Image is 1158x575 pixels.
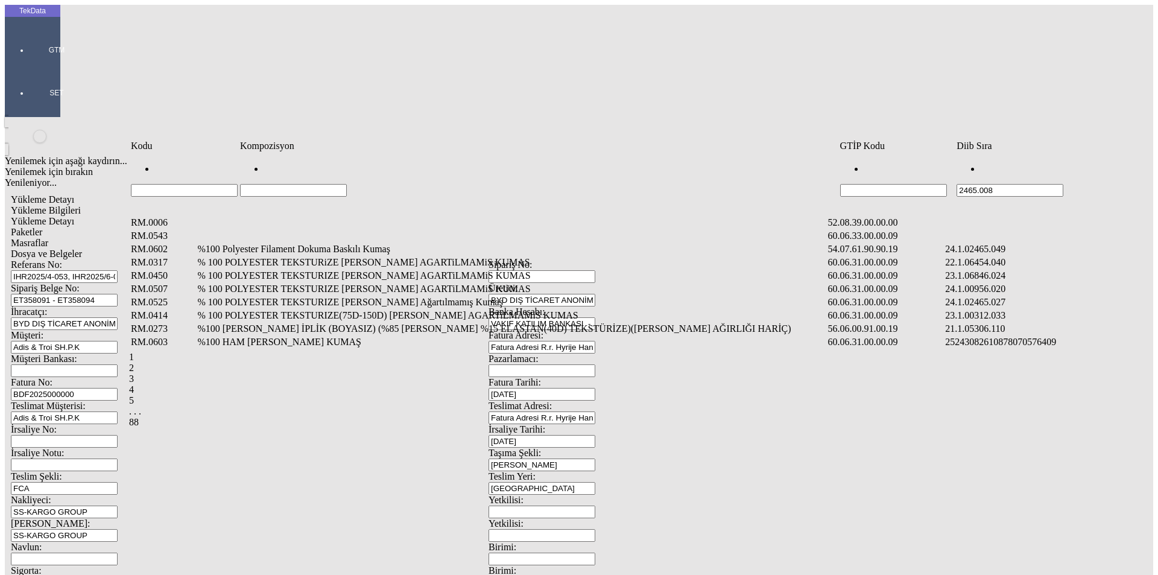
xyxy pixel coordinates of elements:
span: Yetkilisi: [489,518,524,529]
div: Veri Tablosu [129,139,1135,428]
td: Hücreyi Filtrele [130,153,238,197]
div: Page 3 [129,373,1135,384]
td: 24.1.02465.049 [944,243,1127,255]
span: Yükleme Detayı [11,216,74,226]
div: TekData [5,6,60,16]
span: Teslimat Müşterisi: [11,401,86,411]
input: Hücreyi Filtrele [131,184,238,197]
td: 60.06.31.00.00.09 [827,270,944,282]
span: İrsaliye Notu: [11,448,64,458]
span: Paketler [11,227,42,237]
td: Hücreyi Filtrele [239,153,838,197]
td: RM.0273 [130,323,195,335]
td: RM.0450 [130,270,195,282]
span: Müşteri: [11,330,43,340]
div: Yenilemek için bırakın [5,167,972,177]
div: Page 88 [129,417,1135,428]
td: RM.0602 [130,243,195,255]
td: % 100 POLYESTER TEKSTURIZE [PERSON_NAME] AGARTiLMAMiS KUMAS [197,283,826,295]
td: 23.1.00312.033 [944,310,1127,322]
span: SET [39,88,75,98]
td: 24.1.02465.027 [944,296,1127,308]
td: RM.0603 [130,336,195,348]
td: 25243082610878070576409 [944,336,1127,348]
td: 22.1.06454.040 [944,256,1127,268]
td: Sütun Diib Sıra [956,140,1134,152]
span: İhracatçı: [11,307,47,317]
td: RM.0317 [130,256,195,268]
td: %100 [PERSON_NAME] İPLİK (BOYASIZ) (%85 [PERSON_NAME] %15 ELASTAN(40D) TEKSTÜRİZE)([PERSON_NAME] ... [197,323,826,335]
div: Page 2 [129,363,1135,373]
span: [PERSON_NAME]: [11,518,90,529]
td: Hücreyi Filtrele [956,153,1134,197]
div: Page 5 [129,395,1135,406]
span: Birimi: [489,542,516,552]
td: 60.06.31.00.00.09 [827,256,944,268]
td: Sütun Kompozisyon [239,140,838,152]
div: GTİP Kodu [840,141,955,151]
span: Teslim Şekli: [11,471,62,481]
td: 60.06.31.00.00.09 [827,336,944,348]
input: Hücreyi Filtrele [240,184,347,197]
span: Sipariş Belge No: [11,283,80,293]
span: Müşteri Bankası: [11,354,77,364]
span: Nakliyeci: [11,495,51,505]
td: RM.0414 [130,310,195,322]
div: Diib Sıra [957,141,1133,151]
td: %100 Polyester Filament Dokuma Baskılı Kumaş [197,243,826,255]
div: Kodu [131,141,238,151]
td: 56.06.00.91.00.19 [827,323,944,335]
td: 60.06.31.00.00.09 [827,296,944,308]
span: Yükleme Bilgileri [11,205,81,215]
div: Kompozisyon [240,141,838,151]
td: 24.1.00956.020 [944,283,1127,295]
td: 60.06.31.00.00.09 [827,283,944,295]
input: Hücreyi Filtrele [957,184,1063,197]
td: 60.06.33.00.00.09 [827,230,944,242]
td: 54.07.61.90.90.19 [827,243,944,255]
td: % 100 POLYESTER TEKSTURIZE [PERSON_NAME] Ağartılmamış Kumaş [197,296,826,308]
td: 23.1.06846.024 [944,270,1127,282]
span: Taşıma Şekli: [489,448,541,458]
td: %100 HAM [PERSON_NAME] KUMAŞ [197,336,826,348]
span: Referans No: [11,259,62,270]
td: RM.0525 [130,296,195,308]
span: Fatura No: [11,377,52,387]
td: % 100 POLYESTER TEKSTURiZE [PERSON_NAME] AGARTiLMAMiS KUMAS [197,256,826,268]
td: % 100 POLYESTER TEKSTURIZE(75D-150D) [PERSON_NAME] AGARTiLMAMiS KUMAS [197,310,826,322]
div: Yenileniyor... [5,177,972,188]
span: Yükleme Detayı [11,194,74,205]
span: Dosya ve Belgeler [11,249,82,259]
div: Yenilemek için aşağı kaydırın... [5,156,972,167]
td: 60.06.31.00.00.09 [827,310,944,322]
span: İrsaliye No: [11,424,57,434]
td: 21.1.05306.110 [944,323,1127,335]
td: Sütun GTİP Kodu [840,140,955,152]
span: Masraflar [11,238,48,248]
span: Teslim Yeri: [489,471,536,481]
td: RM.0543 [130,230,195,242]
td: RM.0507 [130,283,195,295]
td: Hücreyi Filtrele [840,153,955,197]
td: 52.08.39.00.00.00 [827,217,944,229]
td: RM.0006 [130,217,195,229]
td: Sütun Kodu [130,140,238,152]
span: GTM [39,45,75,55]
span: İrsaliye Tarihi: [489,424,545,434]
div: Page 1 [129,352,1135,363]
td: % 100 POLYESTER TEKSTURIZE [PERSON_NAME] AGARTiLMAMiS KUMAS [197,270,826,282]
span: Yetkilisi: [489,495,524,505]
div: Page 4 [129,384,1135,395]
input: Hücreyi Filtrele [840,184,947,197]
div: . . . [129,406,1135,417]
span: Navlun: [11,542,42,552]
